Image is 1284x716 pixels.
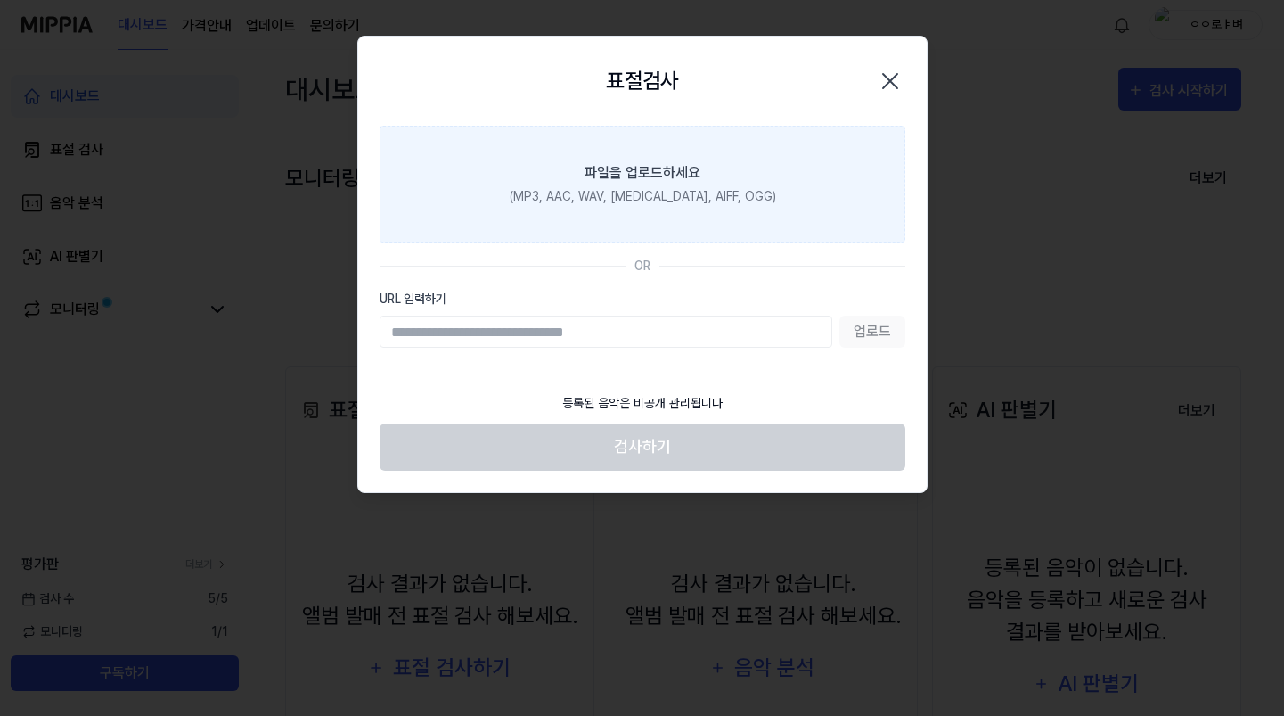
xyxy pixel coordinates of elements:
[634,257,650,276] div: OR
[380,290,905,309] label: URL 입력하기
[552,383,733,424] div: 등록된 음악은 비공개 관리됩니다
[509,187,775,206] div: (MP3, AAC, WAV, [MEDICAL_DATA], AIFF, OGG)
[606,65,679,97] h2: 표절검사
[585,162,700,184] div: 파일을 업로드하세요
